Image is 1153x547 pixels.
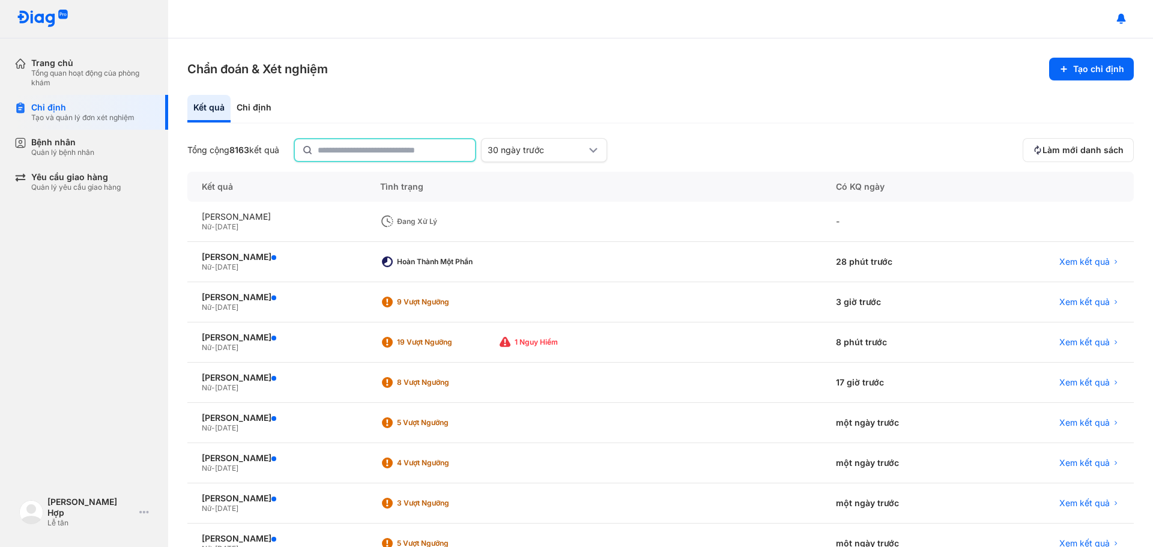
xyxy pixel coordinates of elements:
[397,257,493,267] div: Hoàn thành một phần
[211,504,215,513] span: -
[397,458,493,468] div: 4 Vượt ngưỡng
[31,68,154,88] div: Tổng quan hoạt động của phòng khám
[202,262,211,271] span: Nữ
[397,418,493,428] div: 5 Vượt ngưỡng
[202,504,211,513] span: Nữ
[1059,417,1110,428] span: Xem kết quả
[822,363,980,403] div: 17 giờ trước
[397,217,493,226] div: Đang xử lý
[822,282,980,322] div: 3 giờ trước
[515,337,611,347] div: 1 Nguy hiểm
[202,533,351,544] div: [PERSON_NAME]
[31,148,94,157] div: Quản lý bệnh nhân
[1059,377,1110,388] span: Xem kết quả
[211,383,215,392] span: -
[488,145,586,156] div: 30 ngày trước
[47,518,135,528] div: Lễ tân
[1059,256,1110,267] span: Xem kết quả
[229,145,249,155] span: 8163
[202,413,351,423] div: [PERSON_NAME]
[187,172,366,202] div: Kết quả
[822,443,980,483] div: một ngày trước
[1059,297,1110,307] span: Xem kết quả
[822,322,980,363] div: 8 phút trước
[17,10,68,28] img: logo
[1059,337,1110,348] span: Xem kết quả
[1059,498,1110,509] span: Xem kết quả
[202,372,351,383] div: [PERSON_NAME]
[187,61,328,77] h3: Chẩn đoán & Xét nghiệm
[47,497,135,518] div: [PERSON_NAME] Hợp
[822,483,980,524] div: một ngày trước
[822,202,980,242] div: -
[202,222,211,231] span: Nữ
[215,343,238,352] span: [DATE]
[211,423,215,432] span: -
[202,211,351,222] div: [PERSON_NAME]
[202,343,211,352] span: Nữ
[202,453,351,464] div: [PERSON_NAME]
[215,222,238,231] span: [DATE]
[1023,138,1134,162] button: Làm mới danh sách
[211,222,215,231] span: -
[31,113,135,122] div: Tạo và quản lý đơn xét nghiệm
[202,423,211,432] span: Nữ
[215,303,238,312] span: [DATE]
[202,493,351,504] div: [PERSON_NAME]
[202,332,351,343] div: [PERSON_NAME]
[366,172,822,202] div: Tình trạng
[211,464,215,473] span: -
[397,498,493,508] div: 3 Vượt ngưỡng
[31,137,94,148] div: Bệnh nhân
[215,383,238,392] span: [DATE]
[822,172,980,202] div: Có KQ ngày
[202,383,211,392] span: Nữ
[187,95,231,122] div: Kết quả
[187,145,279,156] div: Tổng cộng kết quả
[215,504,238,513] span: [DATE]
[202,303,211,312] span: Nữ
[397,297,493,307] div: 9 Vượt ngưỡng
[231,95,277,122] div: Chỉ định
[1049,58,1134,80] button: Tạo chỉ định
[211,343,215,352] span: -
[1043,145,1124,156] span: Làm mới danh sách
[822,242,980,282] div: 28 phút trước
[202,252,351,262] div: [PERSON_NAME]
[211,262,215,271] span: -
[215,262,238,271] span: [DATE]
[202,292,351,303] div: [PERSON_NAME]
[211,303,215,312] span: -
[31,183,121,192] div: Quản lý yêu cầu giao hàng
[215,423,238,432] span: [DATE]
[397,378,493,387] div: 8 Vượt ngưỡng
[397,337,493,347] div: 19 Vượt ngưỡng
[822,403,980,443] div: một ngày trước
[31,58,154,68] div: Trang chủ
[202,464,211,473] span: Nữ
[19,500,43,524] img: logo
[31,102,135,113] div: Chỉ định
[31,172,121,183] div: Yêu cầu giao hàng
[215,464,238,473] span: [DATE]
[1059,458,1110,468] span: Xem kết quả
